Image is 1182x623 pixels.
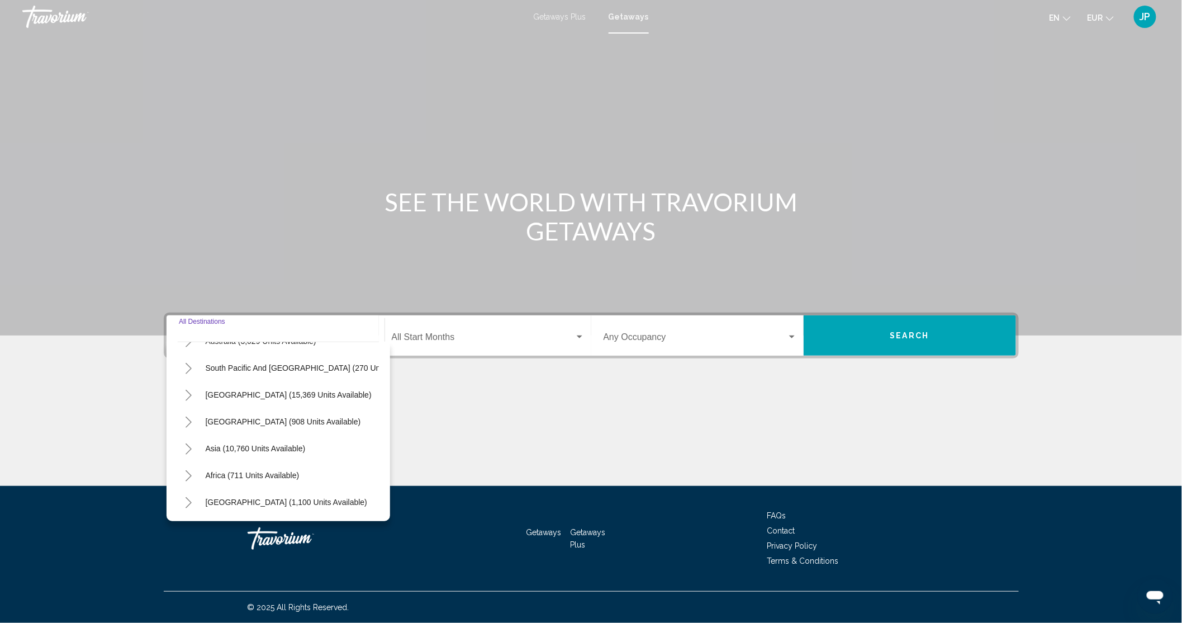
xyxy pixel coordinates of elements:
a: Getaways Plus [570,528,605,549]
a: FAQs [767,511,786,520]
span: [GEOGRAPHIC_DATA] (908 units available) [206,417,361,426]
a: Terms & Conditions [767,556,839,565]
span: Search [890,332,929,341]
span: en [1050,13,1060,22]
div: Search widget [167,315,1016,356]
h1: SEE THE WORLD WITH TRAVORIUM GETAWAYS [382,187,801,246]
button: South Pacific and [GEOGRAPHIC_DATA] (270 units available) [200,355,430,381]
button: Toggle Asia (10,760 units available) [178,437,200,460]
button: Toggle Africa (711 units available) [178,464,200,487]
button: Change currency [1088,10,1114,26]
span: Asia (10,760 units available) [206,444,306,453]
a: Contact [767,526,795,535]
span: South Pacific and [GEOGRAPHIC_DATA] (270 units available) [206,364,424,372]
a: Travorium [22,6,523,28]
button: [GEOGRAPHIC_DATA] (908 units available) [200,409,367,435]
button: Toggle Central America (908 units available) [178,410,200,433]
button: Asia (10,760 units available) [200,436,311,461]
a: Getaways [526,528,562,537]
span: [GEOGRAPHIC_DATA] (15,369 units available) [206,390,372,399]
button: Africa (711 units available) [200,462,305,488]
button: [GEOGRAPHIC_DATA] (1,100 units available) [200,489,373,515]
a: Getaways [609,12,649,21]
a: Getaways Plus [534,12,586,21]
button: Toggle South Pacific and Oceania (270 units available) [178,357,200,379]
a: Privacy Policy [767,541,818,550]
a: Travorium [248,522,359,555]
span: EUR [1088,13,1103,22]
span: JP [1140,11,1151,22]
button: User Menu [1131,5,1160,29]
span: © 2025 All Rights Reserved. [248,603,349,612]
button: Toggle Middle East (1,100 units available) [178,491,200,513]
iframe: Button to launch messaging window [1137,578,1173,614]
button: Toggle South America (15,369 units available) [178,384,200,406]
button: [GEOGRAPHIC_DATA] (15,369 units available) [200,382,377,408]
span: Africa (711 units available) [206,471,300,480]
button: Search [804,315,1016,356]
span: [GEOGRAPHIC_DATA] (1,100 units available) [206,498,367,507]
button: Change language [1050,10,1071,26]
